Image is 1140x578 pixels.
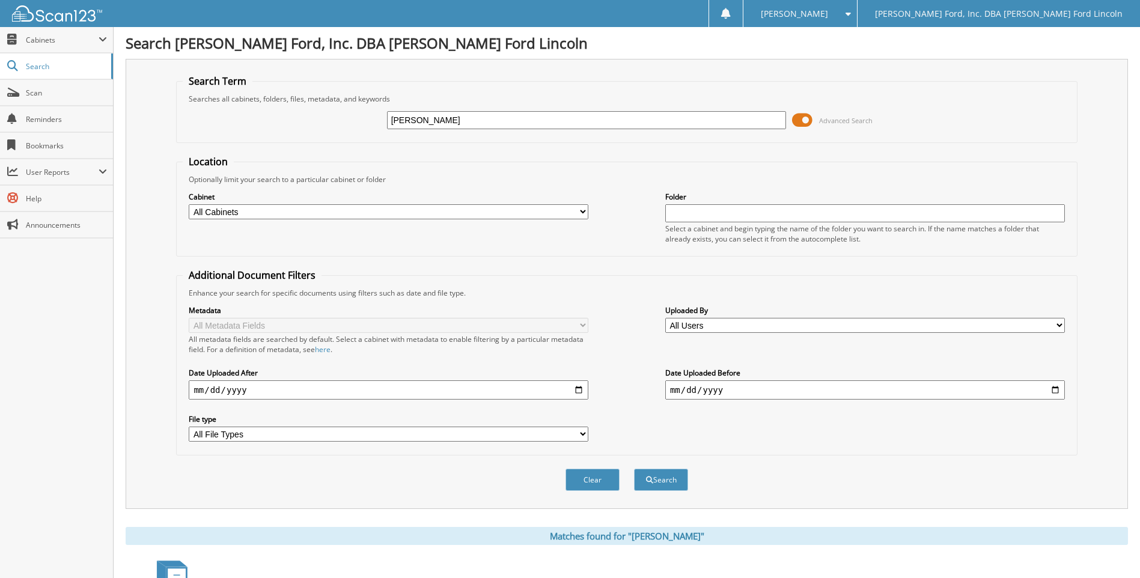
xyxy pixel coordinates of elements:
[189,305,588,315] label: Metadata
[189,380,588,400] input: start
[761,10,828,17] span: [PERSON_NAME]
[665,192,1065,202] label: Folder
[189,192,588,202] label: Cabinet
[189,414,588,424] label: File type
[183,269,322,282] legend: Additional Document Filters
[665,305,1065,315] label: Uploaded By
[183,155,234,168] legend: Location
[819,116,873,125] span: Advanced Search
[189,368,588,378] label: Date Uploaded After
[565,469,620,491] button: Clear
[26,61,105,71] span: Search
[315,344,331,354] a: here
[12,5,102,22] img: scan123-logo-white.svg
[26,167,99,177] span: User Reports
[665,224,1065,244] div: Select a cabinet and begin typing the name of the folder you want to search in. If the name match...
[126,33,1128,53] h1: Search [PERSON_NAME] Ford, Inc. DBA [PERSON_NAME] Ford Lincoln
[634,469,688,491] button: Search
[665,380,1065,400] input: end
[126,527,1128,545] div: Matches found for "[PERSON_NAME]"
[26,88,107,98] span: Scan
[183,94,1070,104] div: Searches all cabinets, folders, files, metadata, and keywords
[26,114,107,124] span: Reminders
[26,193,107,204] span: Help
[183,174,1070,184] div: Optionally limit your search to a particular cabinet or folder
[26,141,107,151] span: Bookmarks
[665,368,1065,378] label: Date Uploaded Before
[183,288,1070,298] div: Enhance your search for specific documents using filters such as date and file type.
[26,220,107,230] span: Announcements
[189,334,588,354] div: All metadata fields are searched by default. Select a cabinet with metadata to enable filtering b...
[875,10,1123,17] span: [PERSON_NAME] Ford, Inc. DBA [PERSON_NAME] Ford Lincoln
[183,75,252,88] legend: Search Term
[26,35,99,45] span: Cabinets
